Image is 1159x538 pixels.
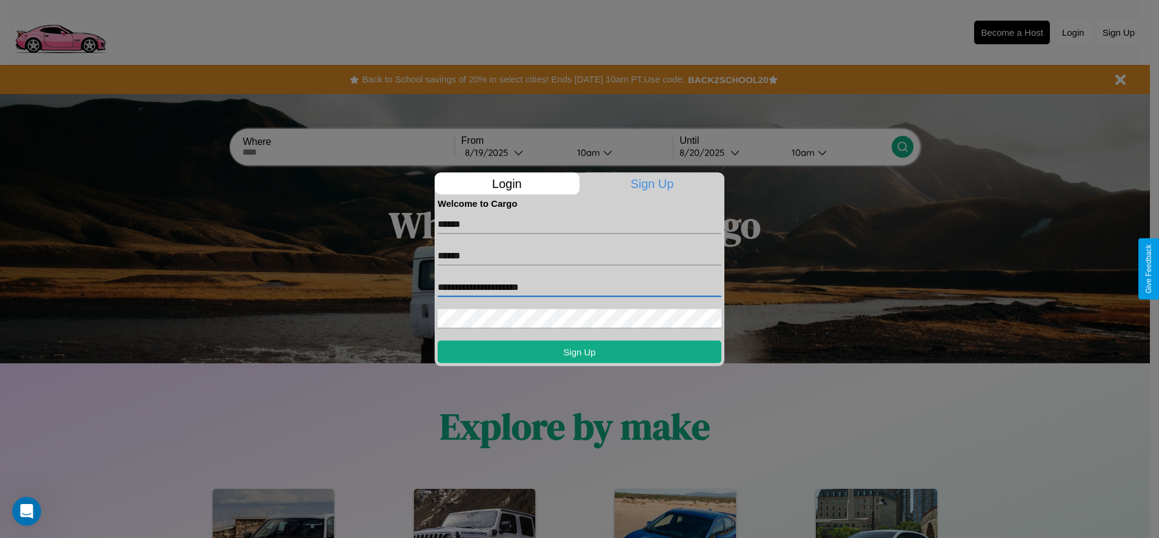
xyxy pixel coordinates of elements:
[12,497,41,526] iframe: Intercom live chat
[438,198,721,208] h4: Welcome to Cargo
[435,172,579,194] p: Login
[1144,244,1153,294] div: Give Feedback
[438,340,721,363] button: Sign Up
[580,172,725,194] p: Sign Up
